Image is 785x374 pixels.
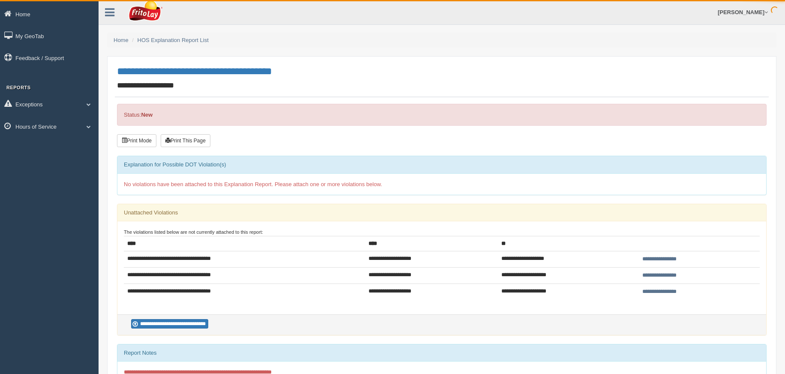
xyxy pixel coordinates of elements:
button: Print This Page [161,134,210,147]
div: Explanation for Possible DOT Violation(s) [117,156,766,173]
small: The violations listed below are not currently attached to this report: [124,229,263,235]
a: Home [114,37,129,43]
div: Report Notes [117,344,766,362]
strong: New [141,112,153,118]
span: No violations have been attached to this Explanation Report. Please attach one or more violations... [124,181,382,187]
div: Status: [117,104,767,126]
a: HOS Explanation Report List [138,37,209,43]
button: Print Mode [117,134,156,147]
div: Unattached Violations [117,204,766,221]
